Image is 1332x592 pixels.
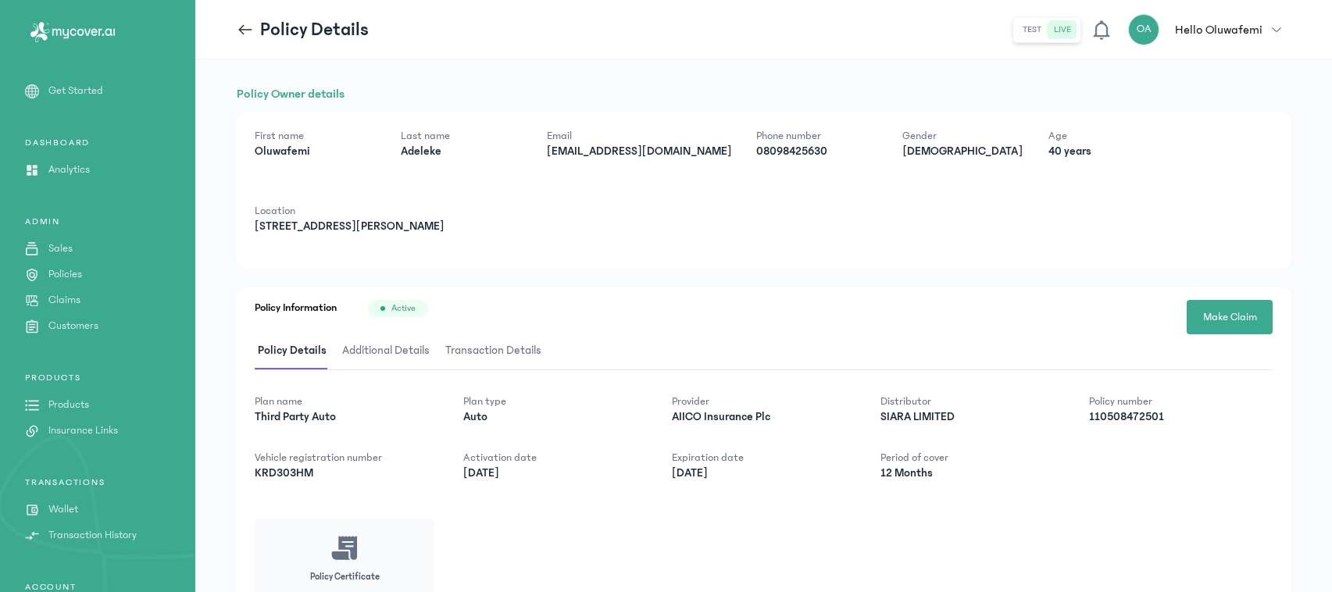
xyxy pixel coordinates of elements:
span: Make Claim [1203,309,1257,326]
span: Policy Details [255,333,330,369]
p: Policies [48,266,82,283]
p: Expiration date [672,450,855,465]
button: live [1048,20,1077,39]
div: OA [1128,14,1159,45]
p: Third Party Auto [255,409,438,425]
p: [EMAIL_ADDRESS][DOMAIN_NAME] [547,144,731,159]
p: [DEMOGRAPHIC_DATA] [902,144,1023,159]
p: 08098425630 [756,144,877,159]
p: Claims [48,292,80,308]
p: [STREET_ADDRESS][PERSON_NAME] [255,219,444,234]
span: Active [391,302,416,315]
p: KRD303HM [255,465,438,481]
p: 12 Months [880,465,1064,481]
p: Email [547,128,731,144]
p: [DATE] [463,465,647,481]
p: Distributor [880,394,1064,409]
p: Customers [48,318,98,334]
p: Provider [672,394,855,409]
p: 40 years [1048,144,1170,159]
button: Transaction Details [442,333,554,369]
p: Activation date [463,450,647,465]
p: AIICO Insurance Plc [672,409,855,425]
p: Period of cover [880,450,1064,465]
p: Policy number [1089,394,1273,409]
p: Policy Certificate [310,571,380,583]
p: Wallet [48,501,78,518]
p: Oluwafemi [255,144,376,159]
p: Get Started [48,83,103,99]
p: Sales [48,241,73,257]
p: Age [1048,128,1170,144]
h1: Policy Information [255,300,337,317]
p: [DATE] [672,465,855,481]
p: Transaction History [48,527,137,544]
p: Gender [902,128,1023,144]
p: Plan type [463,394,647,409]
button: Make Claim [1187,300,1273,334]
span: Transaction Details [442,333,545,369]
p: Hello Oluwafemi [1175,20,1262,39]
button: test [1016,20,1048,39]
button: OAHello Oluwafemi [1128,14,1291,45]
p: Adeleke [401,144,522,159]
p: Products [48,397,89,413]
p: Auto [463,409,647,425]
p: First name [255,128,376,144]
p: 110508472501 [1089,409,1273,425]
h1: Policy Owner details [237,84,1291,103]
span: Additional Details [339,333,433,369]
p: Last name [401,128,522,144]
p: SIARA LIMITED [880,409,1064,425]
p: Insurance Links [48,423,118,439]
p: Plan name [255,394,438,409]
p: Policy Details [260,17,369,42]
p: Location [255,203,444,219]
p: Vehicle registration number [255,450,438,465]
p: Analytics [48,162,90,178]
button: Policy Details [255,333,339,369]
p: Phone number [756,128,877,144]
button: Additional Details [339,333,442,369]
